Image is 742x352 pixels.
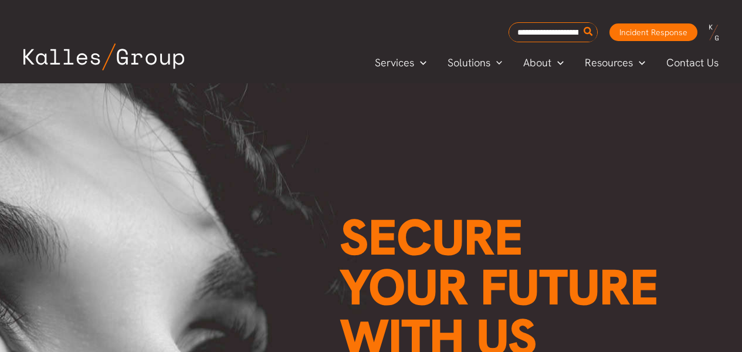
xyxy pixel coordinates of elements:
[609,23,697,41] a: Incident Response
[581,23,596,42] button: Search
[656,54,730,72] a: Contact Us
[414,54,426,72] span: Menu Toggle
[437,54,513,72] a: SolutionsMenu Toggle
[666,54,719,72] span: Contact Us
[364,54,437,72] a: ServicesMenu Toggle
[490,54,503,72] span: Menu Toggle
[375,54,414,72] span: Services
[23,43,184,70] img: Kalles Group
[633,54,645,72] span: Menu Toggle
[523,54,551,72] span: About
[551,54,564,72] span: Menu Toggle
[364,53,730,72] nav: Primary Site Navigation
[585,54,633,72] span: Resources
[513,54,574,72] a: AboutMenu Toggle
[448,54,490,72] span: Solutions
[574,54,656,72] a: ResourcesMenu Toggle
